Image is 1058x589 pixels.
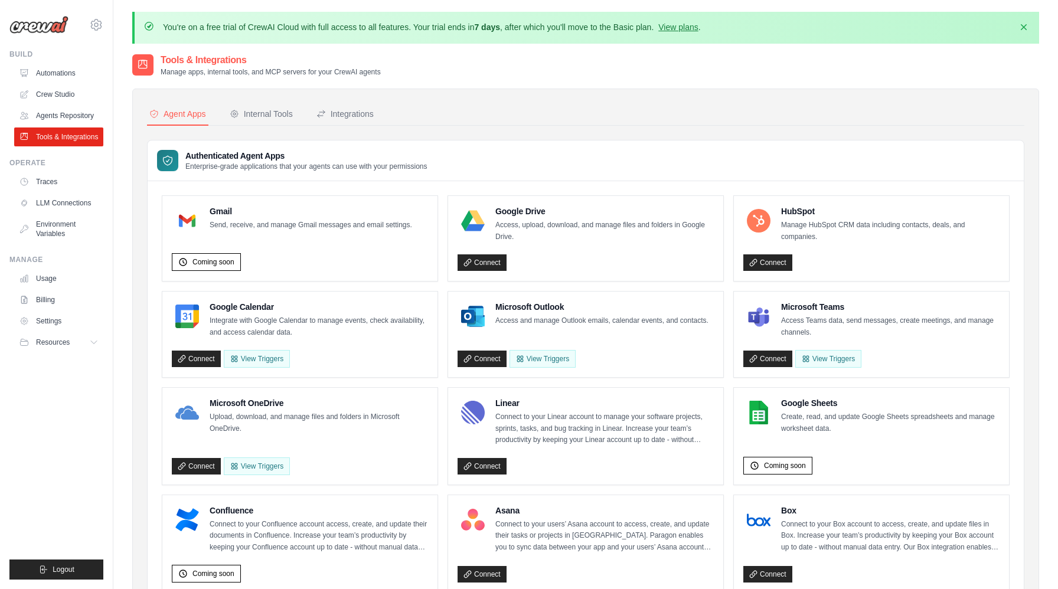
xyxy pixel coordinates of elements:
span: Coming soon [192,257,234,267]
p: Access Teams data, send messages, create meetings, and manage channels. [781,315,1000,338]
button: Logout [9,559,103,580]
a: Connect [458,458,507,475]
button: Integrations [314,103,376,126]
p: Connect to your users’ Asana account to access, create, and update their tasks or projects in [GE... [495,519,714,554]
button: Agent Apps [147,103,208,126]
a: Tools & Integrations [14,127,103,146]
img: Google Calendar Logo [175,305,199,328]
img: Box Logo [747,508,770,532]
a: Connect [743,566,792,583]
h4: Microsoft Outlook [495,301,708,313]
: View Triggers [224,457,290,475]
a: Connect [458,351,507,367]
span: Coming soon [192,569,234,578]
a: Usage [14,269,103,288]
h4: Gmail [210,205,412,217]
: View Triggers [795,350,861,368]
div: Agent Apps [149,108,206,120]
p: Connect to your Linear account to manage your software projects, sprints, tasks, and bug tracking... [495,411,714,446]
div: Manage [9,255,103,264]
h4: Linear [495,397,714,409]
a: Connect [172,351,221,367]
p: Access, upload, download, and manage files and folders in Google Drive. [495,220,714,243]
a: Connect [743,254,792,271]
h4: Google Drive [495,205,714,217]
img: Gmail Logo [175,209,199,233]
a: Billing [14,290,103,309]
a: LLM Connections [14,194,103,212]
img: Microsoft Outlook Logo [461,305,485,328]
p: Connect to your Box account to access, create, and update files in Box. Increase your team’s prod... [781,519,1000,554]
button: Resources [14,333,103,352]
a: Crew Studio [14,85,103,104]
h4: HubSpot [781,205,1000,217]
a: Connect [458,566,507,583]
img: Microsoft OneDrive Logo [175,401,199,424]
div: Operate [9,158,103,168]
img: Logo [9,16,68,34]
span: Coming soon [764,461,806,470]
h4: Confluence [210,505,428,516]
button: Internal Tools [227,103,295,126]
p: Create, read, and update Google Sheets spreadsheets and manage worksheet data. [781,411,1000,434]
p: Manage apps, internal tools, and MCP servers for your CrewAI agents [161,67,381,77]
h4: Google Sheets [781,397,1000,409]
h4: Microsoft Teams [781,301,1000,313]
a: Connect [743,351,792,367]
img: Google Drive Logo [461,209,485,233]
p: Access and manage Outlook emails, calendar events, and contacts. [495,315,708,327]
div: Build [9,50,103,59]
p: Integrate with Google Calendar to manage events, check availability, and access calendar data. [210,315,428,338]
a: Traces [14,172,103,191]
p: Upload, download, and manage files and folders in Microsoft OneDrive. [210,411,428,434]
h4: Asana [495,505,714,516]
a: Environment Variables [14,215,103,243]
strong: 7 days [474,22,500,32]
h4: Microsoft OneDrive [210,397,428,409]
button: View Triggers [224,350,290,368]
div: Internal Tools [230,108,293,120]
p: Connect to your Confluence account access, create, and update their documents in Confluence. Incr... [210,519,428,554]
p: You're on a free trial of CrewAI Cloud with full access to all features. Your trial ends in , aft... [163,21,701,33]
span: Resources [36,338,70,347]
p: Enterprise-grade applications that your agents can use with your permissions [185,162,427,171]
img: Linear Logo [461,401,485,424]
: View Triggers [510,350,576,368]
img: Asana Logo [461,508,485,532]
p: Manage HubSpot CRM data including contacts, deals, and companies. [781,220,1000,243]
div: Integrations [316,108,374,120]
h2: Tools & Integrations [161,53,381,67]
a: Settings [14,312,103,331]
img: Microsoft Teams Logo [747,305,770,328]
h4: Box [781,505,1000,516]
a: Connect [172,458,221,475]
img: Google Sheets Logo [747,401,770,424]
h3: Authenticated Agent Apps [185,150,427,162]
a: View plans [658,22,698,32]
a: Agents Repository [14,106,103,125]
h4: Google Calendar [210,301,428,313]
p: Send, receive, and manage Gmail messages and email settings. [210,220,412,231]
span: Logout [53,565,74,574]
a: Automations [14,64,103,83]
img: HubSpot Logo [747,209,770,233]
a: Connect [458,254,507,271]
img: Confluence Logo [175,508,199,532]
